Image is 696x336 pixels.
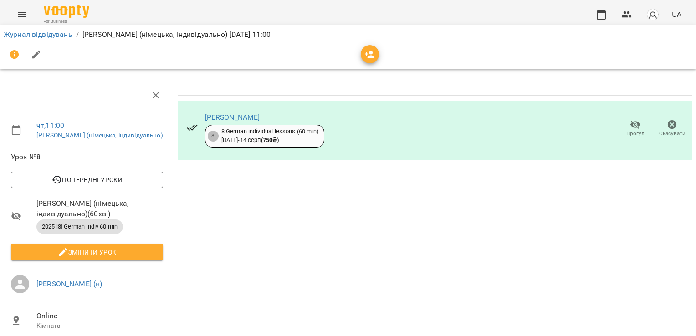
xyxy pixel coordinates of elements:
[36,121,64,130] a: чт , 11:00
[672,10,681,19] span: UA
[44,5,89,18] img: Voopty Logo
[36,132,163,139] a: [PERSON_NAME] (німецька, індивідуально)
[36,280,102,288] a: [PERSON_NAME] (н)
[205,113,260,122] a: [PERSON_NAME]
[4,30,72,39] a: Журнал відвідувань
[646,8,659,21] img: avatar_s.png
[82,29,271,40] p: [PERSON_NAME] (німецька, індивідуально) [DATE] 11:00
[76,29,79,40] li: /
[659,130,686,137] span: Скасувати
[36,311,163,321] span: Online
[18,247,156,258] span: Змінити урок
[11,152,163,163] span: Урок №8
[36,198,163,219] span: [PERSON_NAME] (німецька, індивідуально) ( 60 хв. )
[208,131,219,142] div: 8
[654,116,691,142] button: Скасувати
[11,172,163,188] button: Попередні уроки
[617,116,654,142] button: Прогул
[261,137,279,143] b: ( 750 ₴ )
[44,19,89,25] span: For Business
[11,244,163,260] button: Змінити урок
[11,4,33,25] button: Menu
[36,321,163,331] p: Кімната
[36,223,123,231] span: 2025 [8] German Indiv 60 min
[668,6,685,23] button: UA
[626,130,645,137] span: Прогул
[4,29,692,40] nav: breadcrumb
[221,127,318,144] div: 8 German individual lessons (60 min) [DATE] - 14 серп
[18,174,156,185] span: Попередні уроки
